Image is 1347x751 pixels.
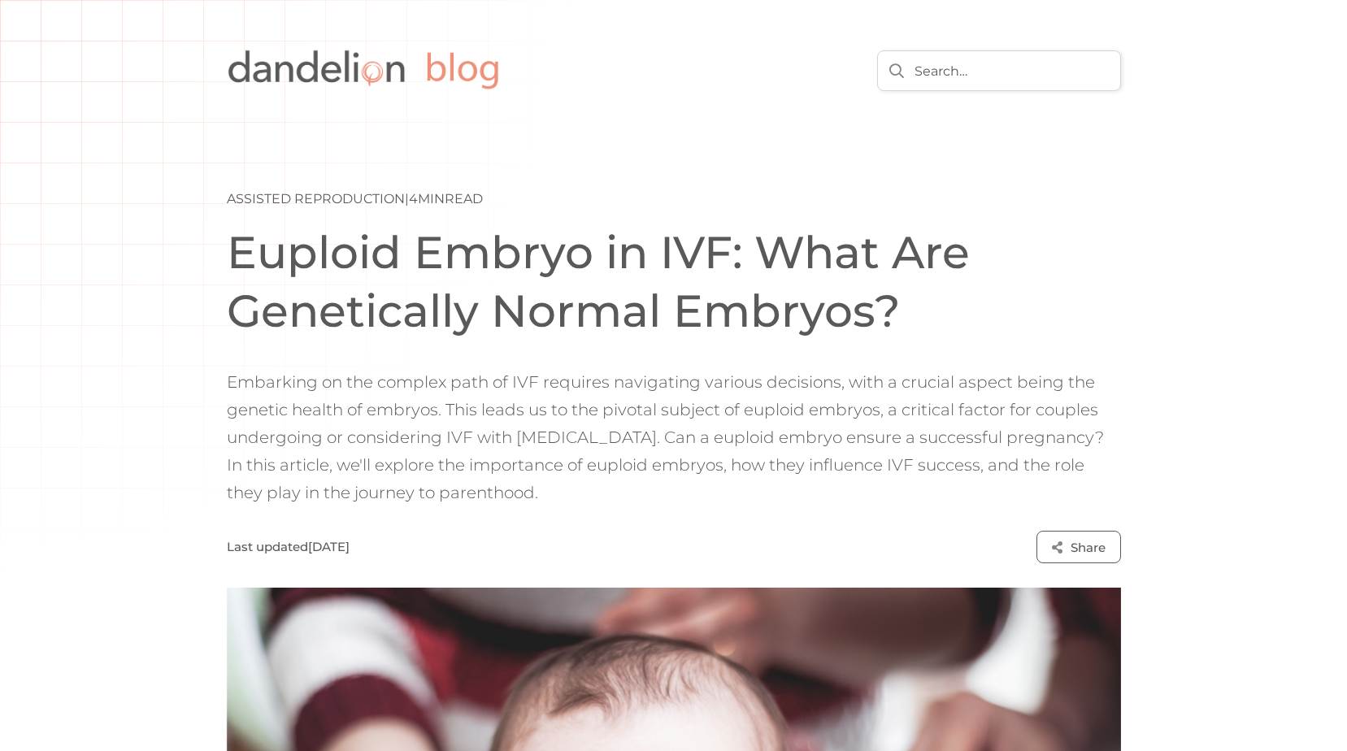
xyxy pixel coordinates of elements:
[1036,531,1121,563] a: Share
[1071,539,1106,556] div: Share
[227,368,1121,506] p: Embarking on the complex path of IVF requires navigating various decisions, with a crucial aspect...
[227,539,308,554] div: Last updated
[1052,537,1071,558] div: 
[877,50,1121,91] input: Search…
[445,191,483,206] span: read
[418,190,483,207] div: min
[308,539,350,554] div: [DATE]
[227,190,405,207] div: Assisted Reproduction
[409,190,418,207] div: 4
[405,190,409,207] div: |
[227,224,1121,340] h1: Euploid Embryo in IVF: What Are Genetically Normal Embryos?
